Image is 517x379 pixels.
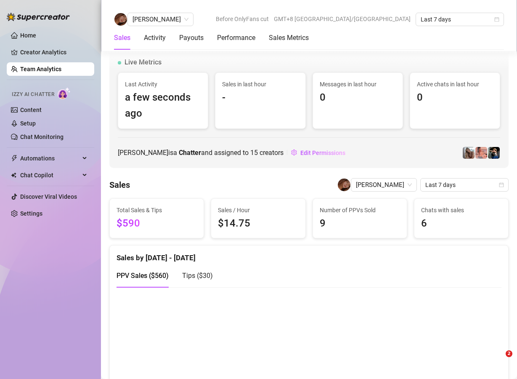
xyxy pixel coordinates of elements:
[125,80,201,89] span: Last Activity
[133,13,188,26] span: Danielle
[20,120,36,127] a: Setup
[216,13,269,25] span: Before OnlyFans cut
[320,90,396,106] span: 0
[218,216,298,232] span: $14.75
[320,80,396,89] span: Messages in last hour
[417,90,493,106] span: 0
[421,216,501,232] span: 6
[356,179,412,191] span: Danielle
[320,216,400,232] span: 9
[117,246,501,264] div: Sales by [DATE] - [DATE]
[125,57,162,67] span: Live Metrics
[20,45,87,59] a: Creator Analytics
[109,179,130,191] h4: Sales
[12,91,54,99] span: Izzy AI Chatter
[291,149,297,155] span: setting
[218,206,298,215] span: Sales / Hour
[417,80,493,89] span: Active chats in last hour
[425,179,504,191] span: Last 7 days
[291,146,346,160] button: Edit Permissions
[222,90,298,106] span: -
[7,13,70,21] img: logo-BBDzfeDw.svg
[506,350,512,357] span: 2
[117,206,197,215] span: Total Sales & Tips
[274,13,411,25] span: GMT+8 [GEOGRAPHIC_DATA]/[GEOGRAPHIC_DATA]
[58,87,71,99] img: AI Chatter
[475,147,487,159] img: Kat XXX
[494,17,499,22] span: calendar
[20,133,64,140] a: Chat Monitoring
[114,33,130,43] div: Sales
[117,216,197,232] span: $590
[217,33,255,43] div: Performance
[20,193,77,200] a: Discover Viral Videos
[20,66,61,72] a: Team Analytics
[117,272,169,280] span: PPV Sales ( $560 )
[20,32,36,39] a: Home
[250,149,258,157] span: 15
[463,147,475,159] img: Kat
[179,33,204,43] div: Payouts
[179,149,201,157] b: Chatter
[114,13,127,26] img: Danielle
[320,206,400,215] span: Number of PPVs Sold
[20,107,42,113] a: Content
[11,172,16,178] img: Chat Copilot
[269,33,309,43] div: Sales Metrics
[182,272,213,280] span: Tips ( $30 )
[488,147,500,159] img: Kaliana
[499,182,504,187] span: calendar
[300,149,345,156] span: Edit Permissions
[421,13,499,26] span: Last 7 days
[222,80,298,89] span: Sales in last hour
[20,152,80,165] span: Automations
[118,147,284,158] span: [PERSON_NAME] is a and assigned to creators
[144,33,166,43] div: Activity
[421,206,501,215] span: Chats with sales
[125,90,201,121] span: a few seconds ago
[338,179,350,191] img: Danielle
[11,155,18,162] span: thunderbolt
[20,168,80,182] span: Chat Copilot
[20,210,42,217] a: Settings
[488,350,509,371] iframe: Intercom live chat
